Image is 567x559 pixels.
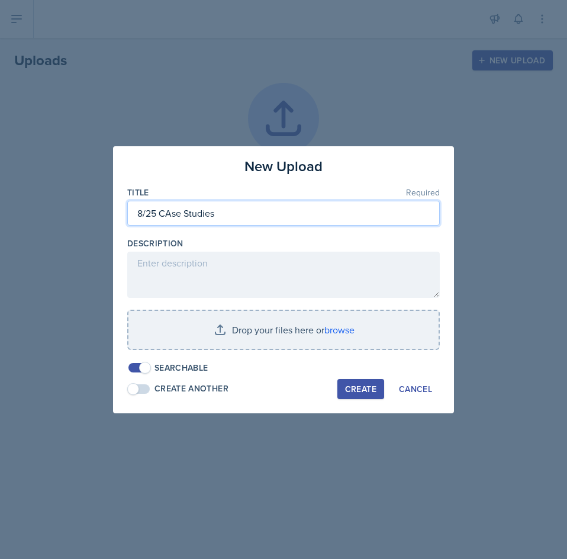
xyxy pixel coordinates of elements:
[244,156,323,177] h3: New Upload
[127,237,183,249] label: Description
[154,383,228,395] div: Create Another
[399,384,432,394] div: Cancel
[127,187,149,198] label: Title
[154,362,208,374] div: Searchable
[406,188,440,197] span: Required
[391,379,440,399] button: Cancel
[337,379,384,399] button: Create
[345,384,376,394] div: Create
[127,201,440,226] input: Enter title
